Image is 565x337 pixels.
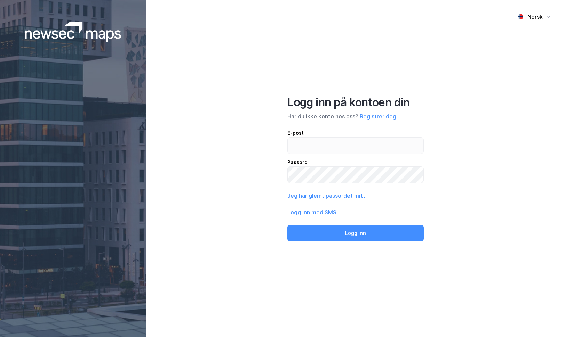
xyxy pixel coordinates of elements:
[360,112,396,121] button: Registrer deg
[287,96,424,109] div: Logg inn på kontoen din
[287,112,424,121] div: Har du ikke konto hos oss?
[287,225,424,241] button: Logg inn
[530,304,565,337] iframe: Chat Widget
[287,191,365,200] button: Jeg har glemt passordet mitt
[25,22,121,42] img: logoWhite.bf58a803f64e89776f2b079ca2356427.svg
[287,129,424,137] div: E-post
[527,13,543,21] div: Norsk
[287,158,424,166] div: Passord
[287,208,336,216] button: Logg inn med SMS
